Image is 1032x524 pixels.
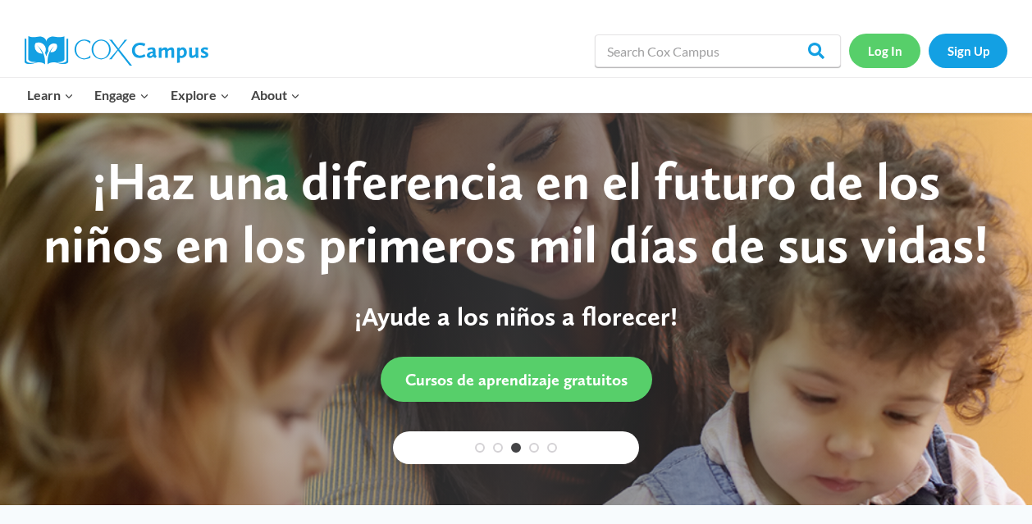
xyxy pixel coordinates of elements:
span: Cursos de aprendizaje gratuitos [405,370,628,390]
p: ¡Ayude a los niños a florecer! [33,301,999,332]
button: Child menu of Explore [160,78,240,112]
div: ¡Haz una diferencia en el futuro de los niños en los primeros mil días de sus vidas! [33,150,999,276]
img: Cox Campus [25,36,208,66]
a: Log In [849,34,920,67]
a: Cursos de aprendizaje gratuitos [381,357,652,402]
a: 5 [547,443,557,453]
button: Child menu of Engage [84,78,161,112]
nav: Primary Navigation [16,78,310,112]
a: 4 [529,443,539,453]
button: Child menu of Learn [16,78,84,112]
button: Child menu of About [240,78,311,112]
nav: Secondary Navigation [849,34,1007,67]
a: 1 [475,443,485,453]
a: 2 [493,443,503,453]
a: Sign Up [929,34,1007,67]
a: 3 [511,443,521,453]
input: Search Cox Campus [595,34,841,67]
